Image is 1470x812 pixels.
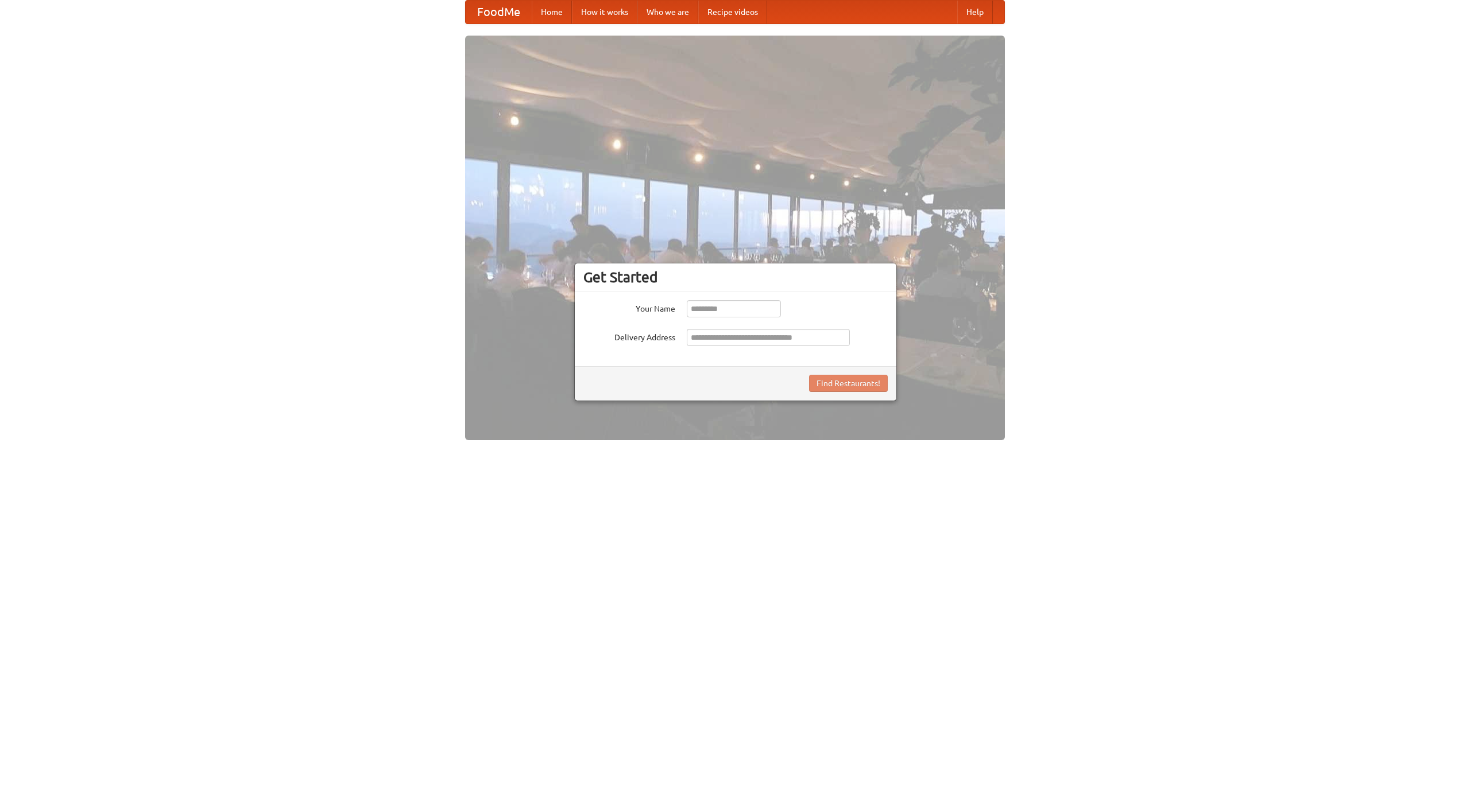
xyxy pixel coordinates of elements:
label: Your Name [583,300,675,314]
a: Home [532,1,572,24]
label: Delivery Address [583,329,675,343]
a: Help [957,1,993,24]
a: Recipe videos [698,1,767,24]
a: Who we are [637,1,698,24]
a: FoodMe [466,1,532,24]
h3: Get Started [583,269,888,286]
a: How it works [572,1,637,24]
button: Find Restaurants! [809,375,888,392]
